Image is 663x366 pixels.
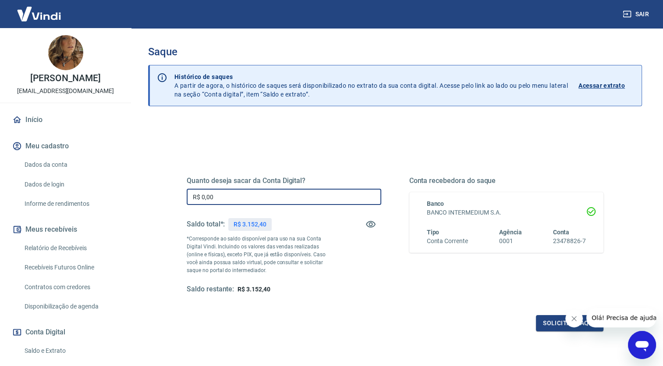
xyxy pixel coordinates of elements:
p: A partir de agora, o histórico de saques será disponibilizado no extrato da sua conta digital. Ac... [174,72,568,99]
p: Acessar extrato [578,81,625,90]
h5: Conta recebedora do saque [409,176,604,185]
a: Recebíveis Futuros Online [21,258,121,276]
span: Conta [553,229,569,236]
p: R$ 3.152,40 [234,220,266,229]
h5: Quanto deseja sacar da Conta Digital? [187,176,381,185]
h6: 0001 [499,237,522,246]
p: [EMAIL_ADDRESS][DOMAIN_NAME] [17,86,114,96]
h6: 23478826-7 [553,237,586,246]
img: Vindi [11,0,67,27]
a: Acessar extrato [578,72,635,99]
img: 2c51a070-c2cd-4ff4-af7b-b48d6d6d3e17.jpeg [48,35,83,70]
button: Solicitar saque [536,315,603,331]
button: Conta Digital [11,323,121,342]
span: R$ 3.152,40 [238,286,270,293]
h3: Saque [148,46,642,58]
button: Sair [621,6,652,22]
h5: Saldo restante: [187,285,234,294]
h6: BANCO INTERMEDIUM S.A. [427,208,586,217]
a: Disponibilização de agenda [21,298,121,316]
a: Início [11,110,121,129]
p: *Corresponde ao saldo disponível para uso na sua Conta Digital Vindi. Incluindo os valores das ve... [187,235,333,274]
a: Saldo e Extrato [21,342,121,360]
iframe: Fechar mensagem [565,310,583,327]
p: Histórico de saques [174,72,568,81]
a: Dados de login [21,176,121,194]
p: [PERSON_NAME] [30,74,100,83]
a: Informe de rendimentos [21,195,121,213]
h5: Saldo total*: [187,220,225,229]
h6: Conta Corrente [427,237,468,246]
a: Contratos com credores [21,278,121,296]
button: Meus recebíveis [11,220,121,239]
span: Olá! Precisa de ajuda? [5,6,74,13]
iframe: Botão para abrir a janela de mensagens [628,331,656,359]
button: Meu cadastro [11,136,121,156]
iframe: Mensagem da empresa [586,308,656,327]
span: Agência [499,229,522,236]
a: Dados da conta [21,156,121,174]
span: Tipo [427,229,440,236]
a: Relatório de Recebíveis [21,239,121,257]
span: Banco [427,200,444,207]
